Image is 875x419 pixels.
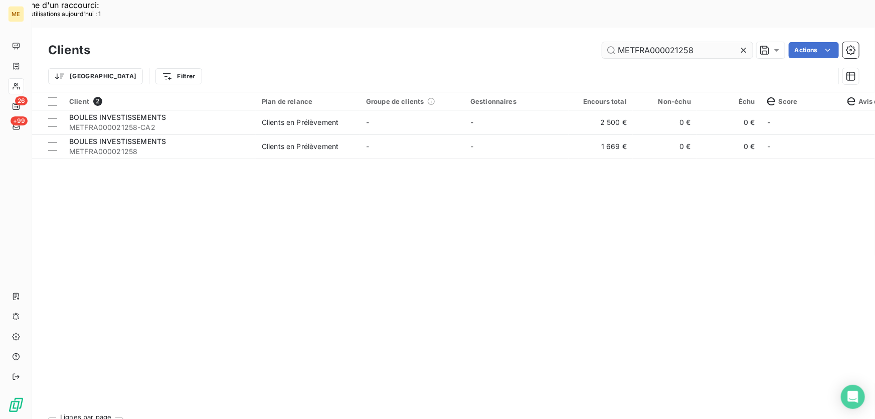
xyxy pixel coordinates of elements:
[761,110,841,134] td: -
[602,42,753,58] input: Rechercher
[366,97,424,105] span: Groupe de clients
[69,97,89,105] span: Client
[262,117,338,127] div: Clients en Prélèvement
[789,42,839,58] button: Actions
[633,134,697,159] td: 0 €
[8,118,24,134] a: +99
[703,97,755,105] div: Échu
[841,385,865,409] div: Open Intercom Messenger
[767,97,798,105] span: Score
[69,122,250,132] span: METFRA000021258-CA2
[262,97,354,105] div: Plan de relance
[155,68,202,84] button: Filtrer
[761,134,841,159] td: -
[8,98,24,114] a: 26
[262,142,338,152] div: Clients en Prélèvement
[569,110,633,134] td: 2 500 €
[48,41,90,59] h3: Clients
[48,68,143,84] button: [GEOGRAPHIC_DATA]
[93,97,102,106] span: 2
[366,118,369,126] span: -
[633,110,697,134] td: 0 €
[69,113,166,121] span: BOULES INVESTISSEMENTS
[470,97,563,105] div: Gestionnaires
[575,97,627,105] div: Encours total
[697,134,761,159] td: 0 €
[639,97,691,105] div: Non-échu
[697,110,761,134] td: 0 €
[69,147,250,157] span: METFRA000021258
[569,134,633,159] td: 1 669 €
[8,397,24,413] img: Logo LeanPay
[15,96,28,105] span: 26
[69,137,166,146] span: BOULES INVESTISSEMENTS
[366,142,369,151] span: -
[470,142,473,151] span: -
[470,118,473,126] span: -
[11,116,28,125] span: +99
